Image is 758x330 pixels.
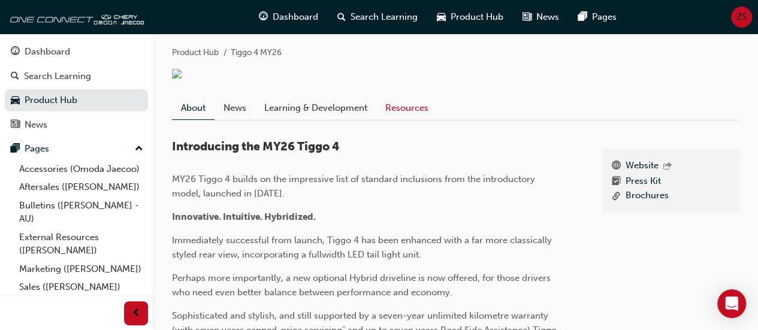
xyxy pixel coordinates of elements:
[259,10,268,25] span: guage-icon
[5,138,148,160] button: Pages
[172,235,554,260] span: Immediately successful from launch, Tiggo 4 has been enhanced with a far more classically styled ...
[14,260,148,278] a: Marketing ([PERSON_NAME])
[451,10,503,24] span: Product Hub
[273,10,318,24] span: Dashboard
[24,69,91,83] div: Search Learning
[172,69,182,78] img: cad96c5d-9dbb-45ff-88b8-a7ecdb2b9f25.png
[337,10,346,25] span: search-icon
[172,211,316,222] span: Innovative. Intuitive. Hybridized.
[11,71,19,82] span: search-icon
[5,41,148,63] a: Dashboard
[427,5,513,29] a: car-iconProduct Hub
[626,189,669,204] a: Brochures
[612,174,621,189] span: booktick-icon
[14,196,148,228] a: Bulletins ([PERSON_NAME] - AU)
[11,120,20,131] span: news-icon
[172,140,340,153] span: Introducing the MY26 Tiggo 4
[11,47,20,57] span: guage-icon
[5,38,148,138] button: DashboardSearch LearningProduct HubNews
[172,47,219,57] a: Product Hub
[14,178,148,196] a: Aftersales ([PERSON_NAME])
[717,289,746,318] div: Open Intercom Messenger
[536,10,559,24] span: News
[578,10,587,25] span: pages-icon
[663,162,672,172] span: outbound-icon
[14,228,148,260] a: External Resources ([PERSON_NAME])
[14,160,148,178] a: Accessories (Omoda Jaecoo)
[215,97,255,120] a: News
[14,278,148,296] a: Sales ([PERSON_NAME])
[249,5,328,29] a: guage-iconDashboard
[523,10,531,25] span: news-icon
[592,10,617,24] span: Pages
[731,7,752,28] button: ZS
[376,97,437,120] a: Resources
[5,89,148,111] a: Product Hub
[135,141,143,157] span: up-icon
[328,5,427,29] a: search-iconSearch Learning
[626,174,661,189] a: Press Kit
[11,95,20,106] span: car-icon
[25,142,49,156] div: Pages
[569,5,626,29] a: pages-iconPages
[132,306,141,321] span: prev-icon
[612,189,621,204] span: link-icon
[351,10,418,24] span: Search Learning
[11,144,20,155] span: pages-icon
[255,97,376,120] a: Learning & Development
[626,159,659,174] a: Website
[172,174,537,199] span: MY26 Tiggo 4 builds on the impressive list of standard inclusions from the introductory model, la...
[513,5,569,29] a: news-iconNews
[5,114,148,136] a: News
[231,46,282,60] li: Tiggo 4 MY26
[6,5,144,29] img: oneconnect
[172,97,215,120] a: About
[736,10,747,24] span: ZS
[612,159,621,174] span: www-icon
[437,10,446,25] span: car-icon
[25,45,70,59] div: Dashboard
[25,118,47,132] div: News
[172,273,553,298] span: Perhaps more importantly, a new optional Hybrid driveline is now offered, for those drivers who n...
[5,65,148,87] a: Search Learning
